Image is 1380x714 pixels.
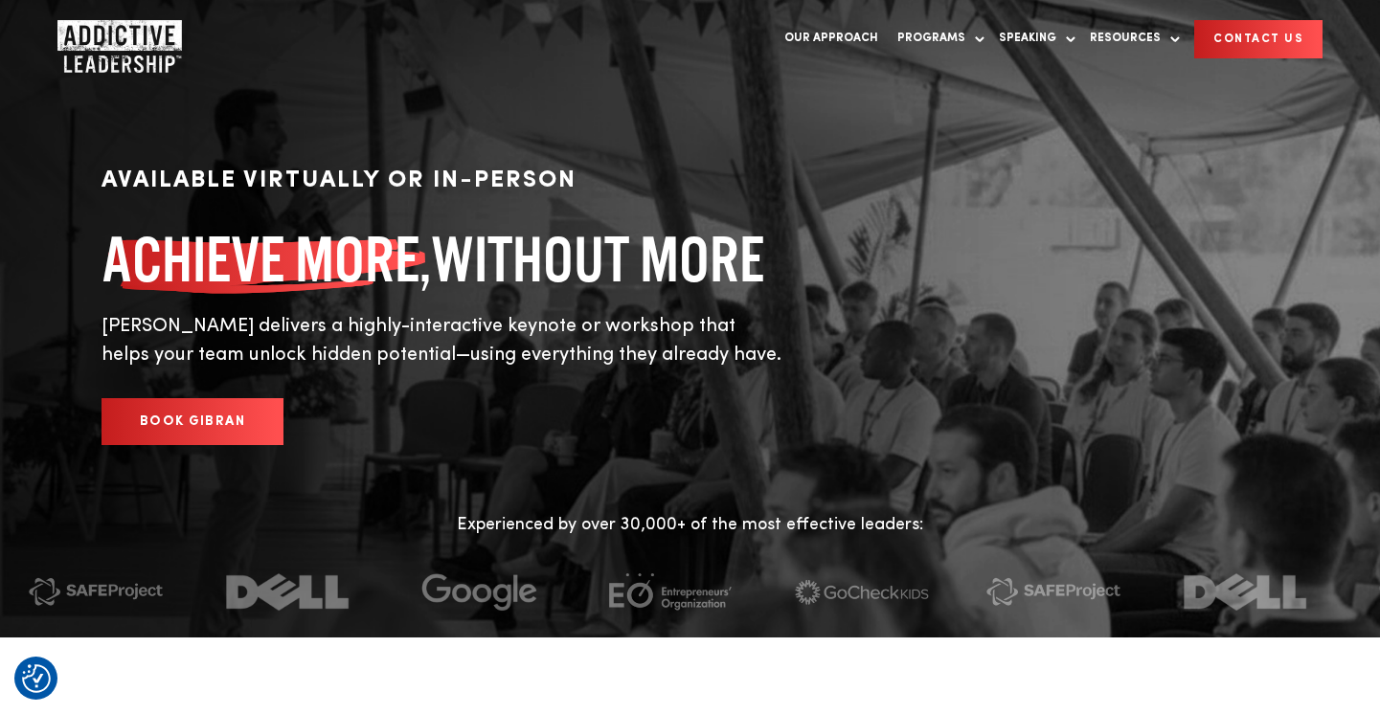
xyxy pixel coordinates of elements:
[102,226,431,293] span: ACHIEVE MORE,
[102,226,781,293] h1: WITHOUT MORE
[1194,20,1323,58] a: CONTACT US
[22,664,51,693] img: Revisit consent button
[102,163,781,199] p: Available Virtually or In-Person
[102,398,284,445] a: BOOK GIBRAN
[57,20,172,58] a: Home
[1080,19,1180,58] a: Resources
[775,19,888,58] a: Our Approach
[888,19,984,58] a: Programs
[22,664,51,693] button: Consent Preferences
[102,312,781,369] p: [PERSON_NAME] delivers a highly-interactive keynote or workshop that helps your team unlock hidde...
[989,19,1075,58] a: Speaking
